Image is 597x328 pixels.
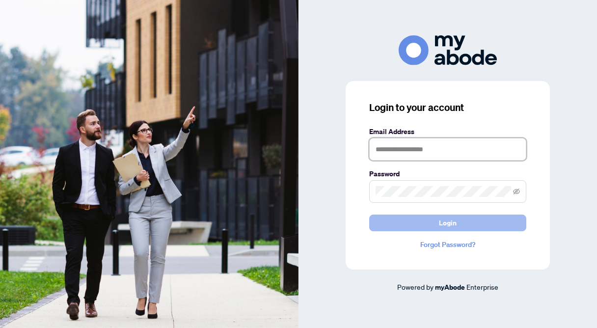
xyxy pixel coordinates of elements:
span: Powered by [397,282,434,291]
span: Login [439,215,457,231]
img: ma-logo [399,35,497,65]
a: myAbode [435,282,465,293]
a: Forgot Password? [369,239,526,250]
span: Enterprise [466,282,498,291]
h3: Login to your account [369,101,526,114]
label: Email Address [369,126,526,137]
button: Login [369,215,526,231]
label: Password [369,168,526,179]
span: eye-invisible [513,188,520,195]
